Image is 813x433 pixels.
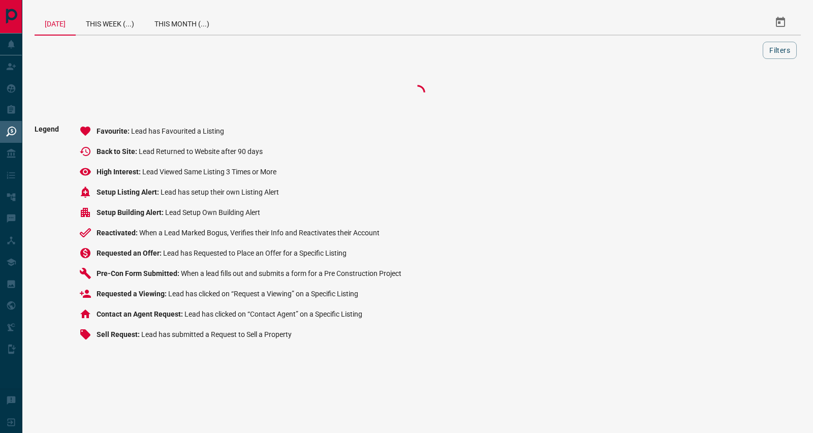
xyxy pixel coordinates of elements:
div: [DATE] [35,10,76,36]
span: Legend [35,125,59,349]
span: Favourite [97,127,131,135]
div: Loading [367,82,468,103]
span: When a Lead Marked Bogus, Verifies their Info and Reactivates their Account [139,229,380,237]
span: Lead has submitted a Request to Sell a Property [141,330,292,338]
span: Contact an Agent Request [97,310,184,318]
div: This Week (...) [76,10,144,35]
button: Filters [763,42,797,59]
span: Lead Setup Own Building Alert [165,208,260,216]
span: Setup Listing Alert [97,188,161,196]
div: This Month (...) [144,10,220,35]
span: Lead has clicked on “Request a Viewing” on a Specific Listing [168,290,358,298]
span: Lead has setup their own Listing Alert [161,188,279,196]
span: Lead has Favourited a Listing [131,127,224,135]
button: Select Date Range [768,10,793,35]
span: Requested an Offer [97,249,163,257]
span: Lead has Requested to Place an Offer for a Specific Listing [163,249,347,257]
span: Setup Building Alert [97,208,165,216]
span: Lead Returned to Website after 90 days [139,147,263,156]
span: Lead Viewed Same Listing 3 Times or More [142,168,276,176]
span: Sell Request [97,330,141,338]
span: Pre-Con Form Submitted [97,269,181,277]
span: Back to Site [97,147,139,156]
span: Requested a Viewing [97,290,168,298]
span: When a lead fills out and submits a form for a Pre Construction Project [181,269,401,277]
span: Reactivated [97,229,139,237]
span: High Interest [97,168,142,176]
span: Lead has clicked on “Contact Agent” on a Specific Listing [184,310,362,318]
